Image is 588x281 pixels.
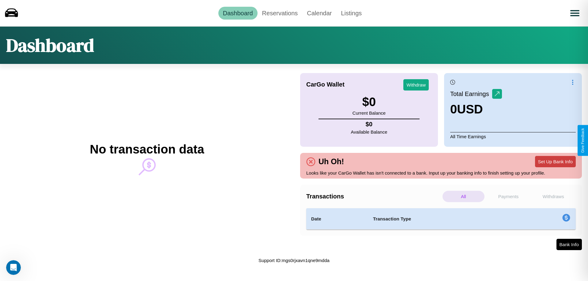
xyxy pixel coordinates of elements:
[306,81,345,88] h4: CarGo Wallet
[450,102,502,116] h3: 0 USD
[566,5,583,22] button: Open menu
[258,256,330,264] p: Support ID: mgs0rjxavn1qne9mdda
[306,169,576,177] p: Looks like your CarGo Wallet has isn't connected to a bank. Input up your banking info to finish ...
[6,33,94,58] h1: Dashboard
[581,128,585,153] div: Give Feedback
[403,79,429,91] button: Withdraw
[532,191,574,202] p: Withdraws
[535,156,576,167] button: Set Up Bank Info
[488,191,530,202] p: Payments
[450,88,492,99] p: Total Earnings
[351,121,387,128] h4: $ 0
[352,109,386,117] p: Current Balance
[556,239,582,250] button: Bank Info
[373,215,512,223] h4: Transaction Type
[450,132,576,141] p: All Time Earnings
[351,128,387,136] p: Available Balance
[336,7,366,20] a: Listings
[6,260,21,275] iframe: Intercom live chat
[306,208,576,230] table: simple table
[218,7,258,20] a: Dashboard
[302,7,336,20] a: Calendar
[258,7,303,20] a: Reservations
[306,193,441,200] h4: Transactions
[315,157,347,166] h4: Uh Oh!
[90,142,204,156] h2: No transaction data
[311,215,363,223] h4: Date
[443,191,484,202] p: All
[352,95,386,109] h3: $ 0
